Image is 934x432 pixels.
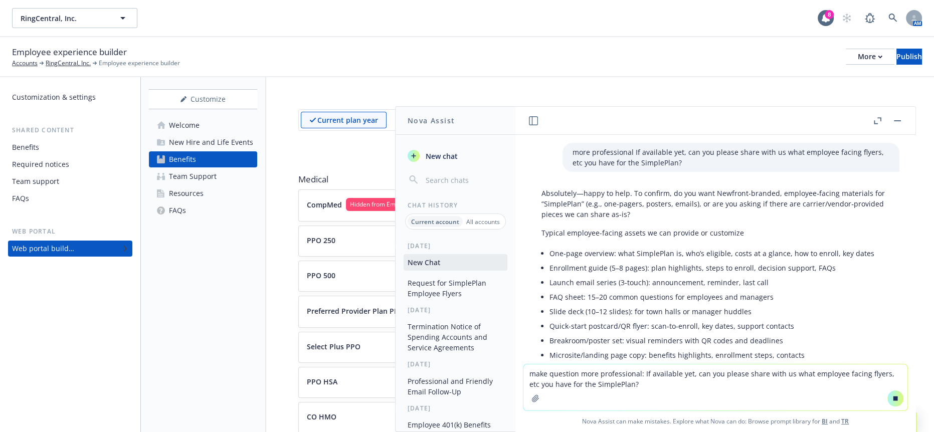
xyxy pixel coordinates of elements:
[12,8,137,28] button: RingCentral, Inc.
[860,8,880,28] a: Report a Bug
[846,49,894,65] button: More
[837,8,857,28] a: Start snowing
[307,306,404,316] p: Preferred Provider Plan PPO
[12,173,59,189] div: Team support
[883,8,903,28] a: Search
[149,134,257,150] a: New Hire and Life Events
[99,59,180,68] span: Employee experience builder
[307,235,809,246] button: PPO 250
[549,348,889,362] li: Microsite/landing page copy: benefits highlights, enrollment steps, contacts
[396,306,515,314] div: [DATE]
[8,190,132,206] a: FAQs
[149,117,257,133] a: Welcome
[8,89,132,105] a: Customization & settings
[12,89,96,105] div: Customization & settings
[12,139,39,155] div: Benefits
[149,202,257,219] a: FAQs
[549,362,889,377] li: Short video script: 60–90 seconds for Slack/Teams or all-hands
[307,411,809,422] button: CO HMO
[149,90,257,109] div: Customize
[12,59,38,68] a: Accounts
[149,89,257,109] button: Customize
[307,198,809,211] button: CompMedHidden from Employee
[549,333,889,348] li: Breakroom/poster set: visual reminders with QR codes and deadlines
[307,304,809,317] button: Preferred Provider Plan PPOHidden from Employee
[307,270,335,281] p: PPO 500
[858,49,882,64] div: More
[12,46,127,59] span: Employee experience builder
[169,134,253,150] div: New Hire and Life Events
[404,147,507,165] button: New chat
[8,156,132,172] a: Required notices
[149,151,257,167] a: Benefits
[519,411,911,431] span: Nova Assist can make mistakes. Explore what Nova can do: Browse prompt library for and
[549,290,889,304] li: FAQ sheet: 15–20 common questions for employees and managers
[307,376,337,387] p: PPO HSA
[408,115,455,126] h1: Nova Assist
[896,49,922,65] button: Publish
[549,246,889,261] li: One-page overview: what SimplePlan is, who’s eligible, costs at a glance, how to enroll, key dates
[169,117,200,133] div: Welcome
[541,228,889,238] p: Typical employee-facing assets we can provide or customize
[573,147,889,168] p: more professional If available yet, can you please share with us what employee facing flyers, etc...
[8,227,132,237] div: Web portal
[549,304,889,319] li: Slide deck (10–12 slides): for town halls or manager huddles
[825,10,834,19] div: 8
[466,218,500,226] p: All accounts
[549,261,889,275] li: Enrollment guide (5–8 pages): plan highlights, steps to enroll, decision support, FAQs
[307,341,360,352] p: Select Plus PPO
[396,242,515,250] div: [DATE]
[424,173,503,187] input: Search chats
[307,235,335,246] p: PPO 250
[541,188,889,220] p: Absolutely—happy to help. To confirm, do you want Newfront-branded, employee‑facing materials for...
[12,241,74,257] div: Web portal builder
[8,241,132,257] a: Web portal builder
[396,404,515,412] div: [DATE]
[822,417,828,425] a: BI
[169,168,217,184] div: Team Support
[404,275,507,302] button: Request for SimplePlan Employee Flyers
[549,275,889,290] li: Launch email series (3-touch): announcement, reminder, last call
[8,173,132,189] a: Team support
[169,185,204,201] div: Resources
[298,173,902,185] span: Medical
[307,199,342,210] p: CompMed
[404,373,507,400] button: Professional and Friendly Email Follow-Up
[46,59,91,68] a: RingCentral, Inc.
[396,201,515,209] div: Chat History
[8,139,132,155] a: Benefits
[350,200,414,209] span: Hidden from Employee
[149,185,257,201] a: Resources
[404,254,507,271] button: New Chat
[404,318,507,356] button: Termination Notice of Spending Accounts and Service Agreements
[307,341,809,352] button: Select Plus PPO
[21,13,107,24] span: RingCentral, Inc.
[8,125,132,135] div: Shared content
[896,49,922,64] div: Publish
[12,190,29,206] div: FAQs
[169,202,186,219] div: FAQs
[396,360,515,368] div: [DATE]
[149,168,257,184] a: Team Support
[317,115,378,125] p: Current plan year
[12,156,69,172] div: Required notices
[307,411,336,422] p: CO HMO
[841,417,849,425] a: TR
[411,218,459,226] p: Current account
[307,270,809,281] button: PPO 500
[169,151,196,167] div: Benefits
[424,151,458,161] span: New chat
[307,376,809,387] button: PPO HSA
[549,319,889,333] li: Quick-start postcard/QR flyer: scan-to-enroll, key dates, support contacts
